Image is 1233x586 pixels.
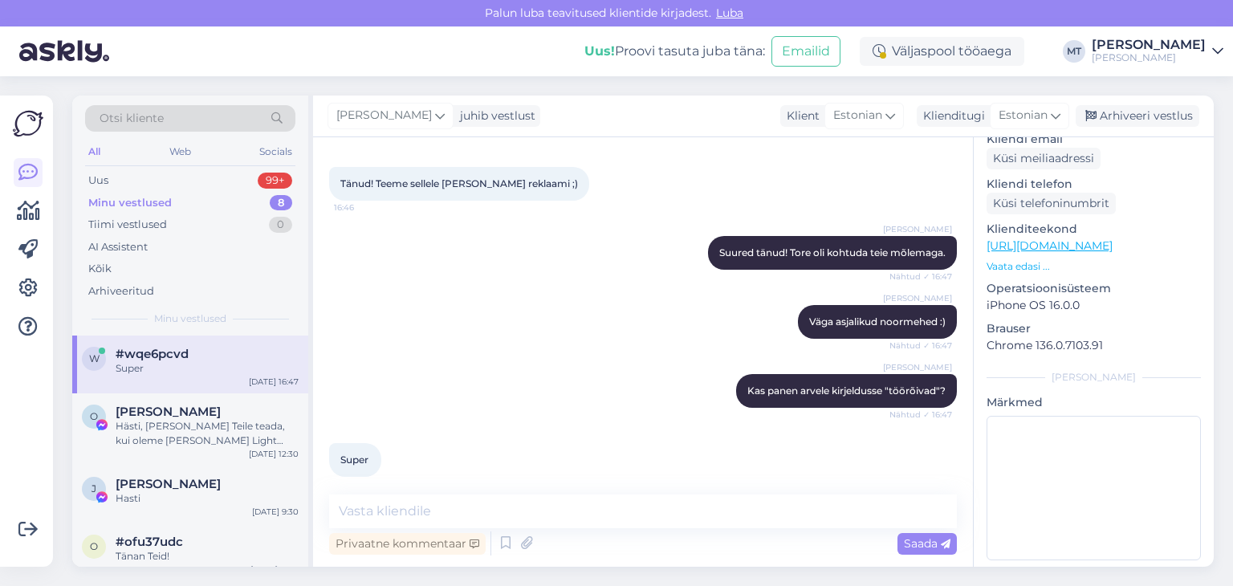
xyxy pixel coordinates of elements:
[889,340,952,352] span: Nähtud ✓ 16:47
[1092,39,1206,51] div: [PERSON_NAME]
[719,246,946,258] span: Suured tänud! Tore oli kohtuda teie mõlemaga.
[860,37,1024,66] div: Väljaspool tööaega
[88,217,167,233] div: Tiimi vestlused
[904,536,950,551] span: Saada
[883,361,952,373] span: [PERSON_NAME]
[987,394,1201,411] p: Märkmed
[454,108,535,124] div: juhib vestlust
[584,43,615,59] b: Uus!
[249,376,299,388] div: [DATE] 16:47
[116,361,299,376] div: Super
[987,148,1101,169] div: Küsi meiliaadressi
[116,477,221,491] span: Jane Kodar
[987,193,1116,214] div: Küsi telefoninumbrit
[166,141,194,162] div: Web
[889,271,952,283] span: Nähtud ✓ 16:47
[90,410,98,422] span: O
[13,108,43,139] img: Askly Logo
[711,6,748,20] span: Luba
[1092,51,1206,64] div: [PERSON_NAME]
[987,221,1201,238] p: Klienditeekond
[780,108,820,124] div: Klient
[987,238,1113,253] a: [URL][DOMAIN_NAME]
[987,370,1201,385] div: [PERSON_NAME]
[88,261,112,277] div: Kõik
[252,506,299,518] div: [DATE] 9:30
[90,540,98,552] span: o
[116,491,299,506] div: Hasti
[987,297,1201,314] p: iPhone OS 16.0.0
[584,42,765,61] div: Proovi tasuta juba täna:
[987,176,1201,193] p: Kliendi telefon
[85,141,104,162] div: All
[883,223,952,235] span: [PERSON_NAME]
[258,173,292,189] div: 99+
[116,549,299,564] div: Tänan Teid!
[1092,39,1223,64] a: [PERSON_NAME][PERSON_NAME]
[987,337,1201,354] p: Chrome 136.0.7103.91
[987,320,1201,337] p: Brauser
[116,419,299,448] div: Hästi, [PERSON_NAME] Teile teada, kui oleme [PERSON_NAME] Light [PERSON_NAME] [PERSON_NAME] pannu...
[336,107,432,124] span: [PERSON_NAME]
[329,533,486,555] div: Privaatne kommentaar
[270,195,292,211] div: 8
[999,107,1048,124] span: Estonian
[917,108,985,124] div: Klienditugi
[116,347,189,361] span: #wqe6pcvd
[809,315,946,328] span: Väga asjalikud noormehed :)
[340,177,578,189] span: Tänud! Teeme sellele [PERSON_NAME] reklaami ;)
[100,110,164,127] span: Otsi kliente
[334,478,394,490] span: 16:59
[92,482,96,494] span: J
[154,311,226,326] span: Minu vestlused
[256,141,295,162] div: Socials
[1076,105,1199,127] div: Arhiveeri vestlus
[88,195,172,211] div: Minu vestlused
[987,131,1201,148] p: Kliendi email
[88,283,154,299] div: Arhiveeritud
[747,385,946,397] span: Kas panen arvele kirjeldusse "töörõivad"?
[833,107,882,124] span: Estonian
[987,280,1201,297] p: Operatsioonisüsteem
[249,448,299,460] div: [DATE] 12:30
[987,259,1201,274] p: Vaata edasi ...
[89,352,100,364] span: w
[883,292,952,304] span: [PERSON_NAME]
[889,409,952,421] span: Nähtud ✓ 16:47
[334,201,394,214] span: 16:46
[88,239,148,255] div: AI Assistent
[269,217,292,233] div: 0
[340,454,368,466] span: Super
[116,535,183,549] span: #ofu37udc
[250,564,299,576] div: [DATE] 18:41
[771,36,840,67] button: Emailid
[1063,40,1085,63] div: MT
[116,405,221,419] span: Olga Lepaeva
[88,173,108,189] div: Uus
